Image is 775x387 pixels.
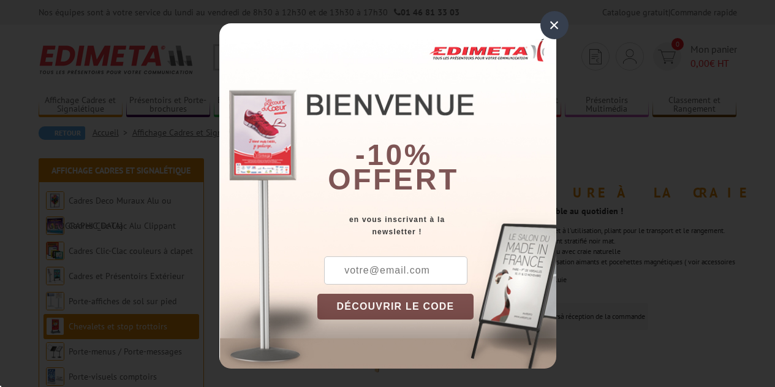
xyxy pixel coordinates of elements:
input: votre@email.com [324,256,467,285]
div: × [540,11,569,39]
font: offert [328,163,459,196]
button: DÉCOUVRIR LE CODE [317,294,474,320]
div: en vous inscrivant à la newsletter ! [317,213,556,238]
b: -10% [355,139,433,171]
